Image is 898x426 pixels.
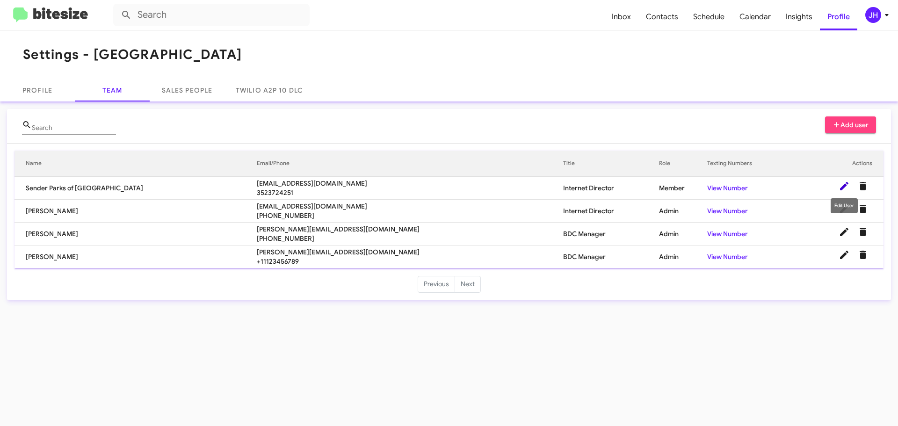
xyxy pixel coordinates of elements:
[820,3,857,30] a: Profile
[563,200,659,223] td: Internet Director
[23,47,242,62] h1: Settings - [GEOGRAPHIC_DATA]
[854,223,872,241] button: Delete User
[150,79,224,101] a: Sales People
[659,200,708,223] td: Admin
[857,7,888,23] button: JH
[707,230,748,238] a: View Number
[14,200,257,223] td: [PERSON_NAME]
[638,3,686,30] a: Contacts
[257,224,563,234] span: [PERSON_NAME][EMAIL_ADDRESS][DOMAIN_NAME]
[14,177,257,200] td: Sender Parks of [GEOGRAPHIC_DATA]
[778,3,820,30] a: Insights
[257,179,563,188] span: [EMAIL_ADDRESS][DOMAIN_NAME]
[854,245,872,264] button: Delete User
[659,177,708,200] td: Member
[659,223,708,245] td: Admin
[563,245,659,268] td: BDC Manager
[257,188,563,197] span: 3523724251
[659,245,708,268] td: Admin
[32,124,116,132] input: Name or Email
[659,151,708,177] th: Role
[14,223,257,245] td: [PERSON_NAME]
[865,7,881,23] div: JH
[707,184,748,192] a: View Number
[563,151,659,177] th: Title
[257,211,563,220] span: [PHONE_NUMBER]
[732,3,778,30] a: Calendar
[257,151,563,177] th: Email/Phone
[831,198,858,213] div: Edit User
[792,151,884,177] th: Actions
[14,245,257,268] td: [PERSON_NAME]
[14,151,257,177] th: Name
[224,79,314,101] a: Twilio A2P 10 DLC
[113,4,310,26] input: Search
[257,202,563,211] span: [EMAIL_ADDRESS][DOMAIN_NAME]
[825,116,876,133] button: Add user
[686,3,732,30] a: Schedule
[707,151,792,177] th: Texting Numbers
[854,177,872,195] button: Delete User
[833,116,869,133] span: Add user
[257,247,563,257] span: [PERSON_NAME][EMAIL_ADDRESS][DOMAIN_NAME]
[604,3,638,30] a: Inbox
[563,177,659,200] td: Internet Director
[563,223,659,245] td: BDC Manager
[75,79,150,101] a: Team
[707,253,748,261] a: View Number
[257,257,563,266] span: +11123456789
[257,234,563,243] span: [PHONE_NUMBER]
[707,207,748,215] a: View Number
